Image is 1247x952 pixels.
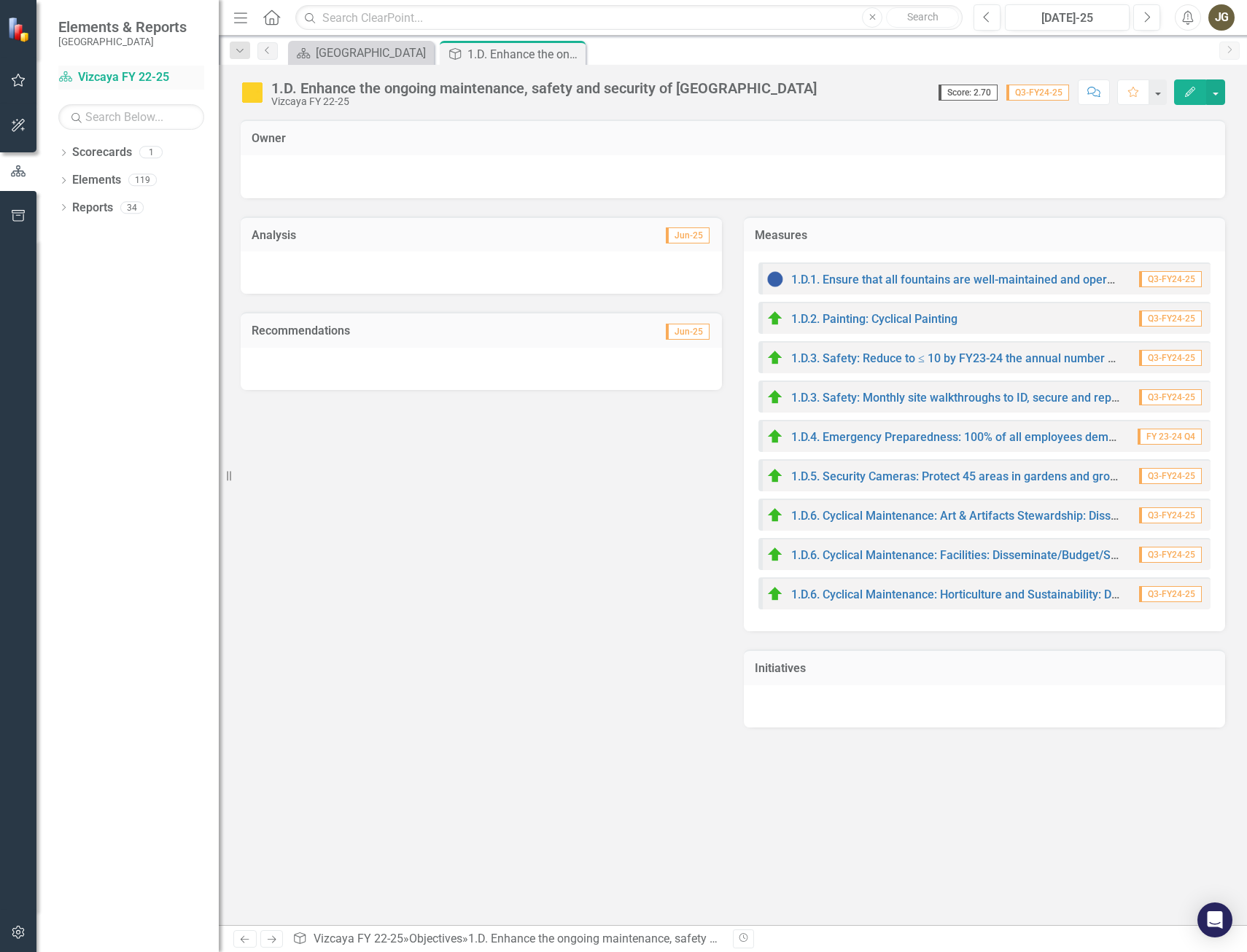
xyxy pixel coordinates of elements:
[766,585,784,603] img: At or Above Target
[1139,547,1202,563] span: Q3-FY24-25
[766,389,784,406] img: At or Above Target
[1010,9,1124,27] div: [DATE]-25
[1208,4,1235,31] button: JG
[1197,902,1232,937] div: Open Intercom Messenger
[791,548,1126,562] a: 1.D.6. Cyclical Maintenance: Facilities: Disseminate/Budget/SOP
[666,324,710,340] span: Jun-25
[766,310,784,327] img: At or Above Target
[58,104,204,130] input: Search Below...
[252,324,567,338] h3: Recommendations
[1139,468,1202,484] span: Q3-FY24-25
[58,36,187,47] small: [GEOGRAPHIC_DATA]
[766,270,784,288] img: No Information
[409,932,462,945] a: Objectives
[766,428,784,445] img: At or Above Target
[1005,4,1130,31] button: [DATE]-25
[72,200,113,216] a: Reports
[791,391,1233,405] a: 1.D.3. Safety: Monthly site walkthroughs to ID, secure and repair paving irregularities
[766,349,784,367] img: At or Above Target
[1139,389,1202,405] span: Q3-FY24-25
[252,229,479,242] h3: Analysis
[128,174,157,187] div: 119
[755,662,1214,675] h3: Initiatives
[1006,85,1069,101] span: Q3-FY24-25
[139,147,163,159] div: 1
[907,11,939,23] span: Search
[241,81,264,104] img: Caution
[791,312,957,326] a: 1.D.2. Painting: Cyclical Painting
[58,18,187,36] span: Elements & Reports
[939,85,998,101] span: Score: 2.70
[271,96,817,107] div: Vizcaya FY 22-25
[120,201,144,214] div: 34
[314,932,403,945] a: Vizcaya FY 22-25
[72,172,121,189] a: Elements
[666,227,710,243] span: Jun-25
[271,80,817,96] div: 1.D. Enhance the ongoing maintenance, safety and security of [GEOGRAPHIC_DATA]
[468,932,899,945] div: 1.D. Enhance the ongoing maintenance, safety and security of [GEOGRAPHIC_DATA]
[791,509,1222,523] a: 1.D.6. Cyclical Maintenance: Art & Artifacts Stewardship: Disseminate/Budget/SOP
[766,467,784,485] img: At or Above Target
[1139,271,1202,287] span: Q3-FY24-25
[791,588,1238,601] a: 1.D.6. Cyclical Maintenance: Horticulture and Sustainability: Disseminate/Budget/SOP
[1139,350,1202,366] span: Q3-FY24-25
[467,45,582,63] div: 1.D. Enhance the ongoing maintenance, safety and security of [GEOGRAPHIC_DATA]
[252,132,1214,145] h3: Owner
[58,69,204,86] a: Vizcaya FY 22-25
[72,144,132,161] a: Scorecards
[1139,586,1202,602] span: Q3-FY24-25
[886,7,959,28] button: Search
[295,5,963,31] input: Search ClearPoint...
[1138,429,1202,445] span: FY 23-24 Q4
[766,507,784,524] img: At or Above Target
[1139,507,1202,523] span: Q3-FY24-25
[316,44,430,62] div: [GEOGRAPHIC_DATA]
[755,229,1214,242] h3: Measures
[1139,311,1202,327] span: Q3-FY24-25
[292,931,722,948] div: » »
[292,44,430,62] a: [GEOGRAPHIC_DATA]
[766,546,784,563] img: At or Above Target
[7,17,33,42] img: ClearPoint Strategy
